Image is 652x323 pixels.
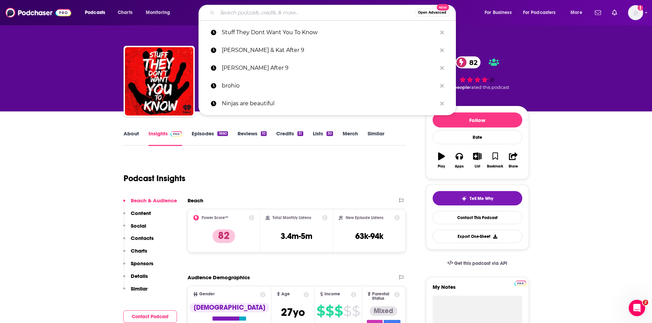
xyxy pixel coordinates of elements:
[629,300,645,316] iframe: Intercom live chat
[124,173,186,184] h1: Podcast Insights
[609,7,620,18] a: Show notifications dropdown
[433,148,450,173] button: Play
[125,47,193,116] a: Stuff They Don't Want You To Know
[317,306,325,317] span: $
[222,77,437,95] p: brohio
[261,131,267,136] div: 10
[222,41,437,59] p: Scott & Kat After 9
[123,310,177,323] button: Contact Podcast
[205,5,462,21] div: Search podcasts, credits, & more...
[85,8,105,17] span: Podcasts
[146,8,170,17] span: Monitoring
[480,7,520,18] button: open menu
[446,85,470,90] span: 40 people
[418,11,446,14] span: Open Advanced
[272,215,311,220] h2: Total Monthly Listens
[141,7,179,18] button: open menu
[123,223,146,235] button: Social
[433,284,522,296] label: My Notes
[131,197,177,204] p: Reach & Audience
[470,85,509,90] span: rated this podcast
[334,306,343,317] span: $
[281,231,312,241] h3: 3.4m-5m
[324,292,340,296] span: Income
[514,281,526,286] img: Podchaser Pro
[433,191,522,205] button: tell me why sparkleTell Me Why
[415,9,449,17] button: Open AdvancedNew
[199,77,456,95] a: brohio
[346,215,383,220] h2: New Episode Listens
[222,59,437,77] p: Scott Fox After 9
[352,306,360,317] span: $
[131,223,146,229] p: Social
[199,24,456,41] a: Stuff They Dont Want You To Know
[628,5,643,20] button: Show profile menu
[5,6,71,19] img: Podchaser - Follow, Share and Rate Podcasts
[123,235,154,247] button: Contacts
[131,235,154,241] p: Contacts
[325,306,334,317] span: $
[504,148,522,173] button: Share
[222,95,437,112] p: Ninjas are beautiful
[437,4,449,11] span: New
[131,285,148,292] p: Similar
[433,130,522,144] div: Rate
[123,260,153,273] button: Sponsors
[213,229,235,243] p: 82
[276,130,303,146] a: Credits31
[222,24,437,41] p: Stuff They Dont Want You To Know
[433,230,522,243] button: Export One-Sheet
[80,7,114,18] button: open menu
[123,197,177,210] button: Reach & Audience
[523,8,556,17] span: For Podcasters
[370,306,397,316] div: Mixed
[487,164,503,169] div: Bookmark
[123,285,148,298] button: Similar
[485,8,512,17] span: For Business
[199,59,456,77] a: [PERSON_NAME] After 9
[190,303,269,312] div: [DEMOGRAPHIC_DATA]
[217,7,415,18] input: Search podcasts, credits, & more...
[297,131,303,136] div: 31
[131,260,153,267] p: Sponsors
[281,306,305,319] span: 27 yo
[118,8,132,17] span: Charts
[327,131,333,136] div: 30
[454,260,507,266] span: Get this podcast via API
[438,164,445,169] div: Play
[131,210,151,216] p: Content
[638,5,643,11] svg: Add a profile image
[188,197,203,204] h2: Reach
[509,164,518,169] div: Share
[217,131,228,136] div: 1860
[123,273,148,285] button: Details
[123,210,151,223] button: Content
[188,274,250,281] h2: Audience Demographics
[131,247,147,254] p: Charts
[281,292,290,296] span: Age
[355,231,383,241] h3: 63k-94k
[343,130,358,146] a: Merch
[442,255,513,272] a: Get this podcast via API
[170,131,182,137] img: Podchaser Pro
[571,8,582,17] span: More
[199,95,456,112] a: Ninjas are beautiful
[475,164,480,169] div: List
[368,130,384,146] a: Similar
[592,7,604,18] a: Show notifications dropdown
[426,52,529,94] div: 82 40 peoplerated this podcast
[514,280,526,286] a: Pro website
[433,211,522,224] a: Contact This Podcast
[202,215,228,220] h2: Power Score™
[149,130,182,146] a: InsightsPodchaser Pro
[123,247,147,260] button: Charts
[192,130,228,146] a: Episodes1860
[628,5,643,20] img: User Profile
[450,148,468,173] button: Apps
[456,56,481,68] a: 82
[199,41,456,59] a: [PERSON_NAME] & Kat After 9
[131,273,148,279] p: Details
[566,7,591,18] button: open menu
[313,130,333,146] a: Lists30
